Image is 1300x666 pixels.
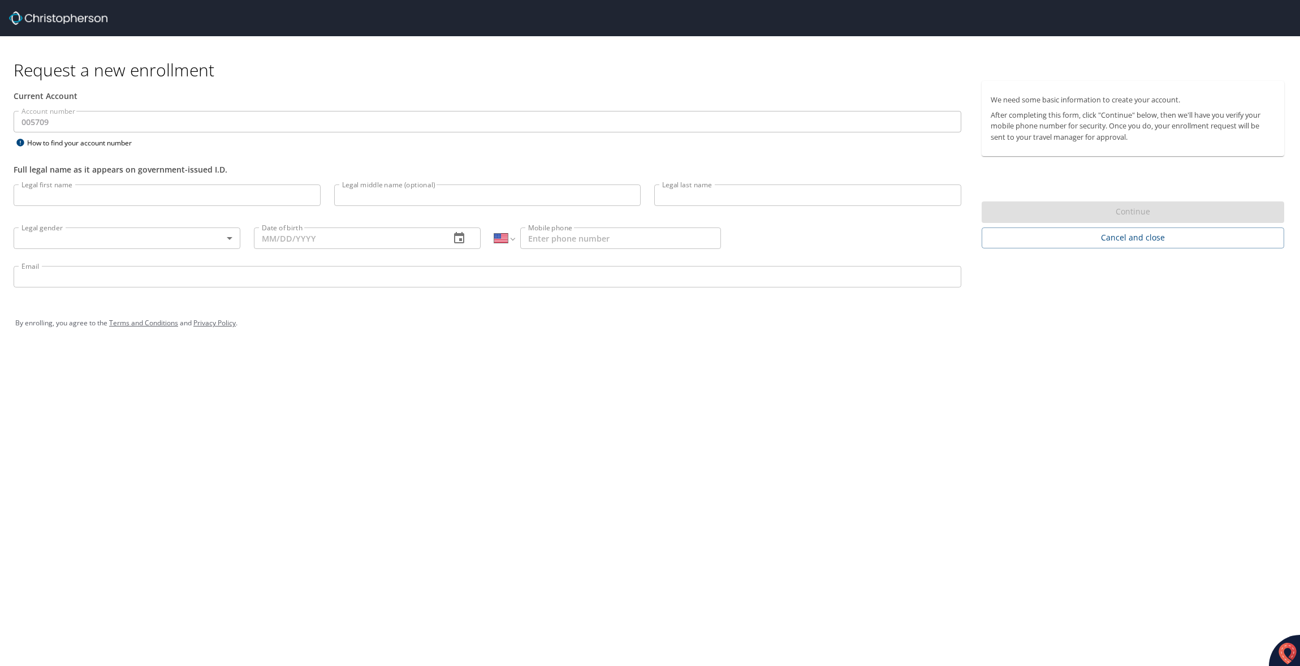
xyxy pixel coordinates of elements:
[109,318,178,328] a: Terms and Conditions
[991,94,1275,105] p: We need some basic information to create your account.
[982,227,1284,248] button: Cancel and close
[15,309,1285,337] div: By enrolling, you agree to the and .
[14,136,155,150] div: How to find your account number
[991,110,1275,143] p: After completing this form, click "Continue" below, then we'll have you verify your mobile phone ...
[14,59,1293,81] h1: Request a new enrollment
[193,318,236,328] a: Privacy Policy
[14,164,961,175] div: Full legal name as it appears on government-issued I.D.
[991,231,1275,245] span: Cancel and close
[9,11,107,25] img: cbt logo
[14,90,961,102] div: Current Account
[254,227,441,249] input: MM/DD/YYYY
[520,227,721,249] input: Enter phone number
[14,227,240,249] div: ​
